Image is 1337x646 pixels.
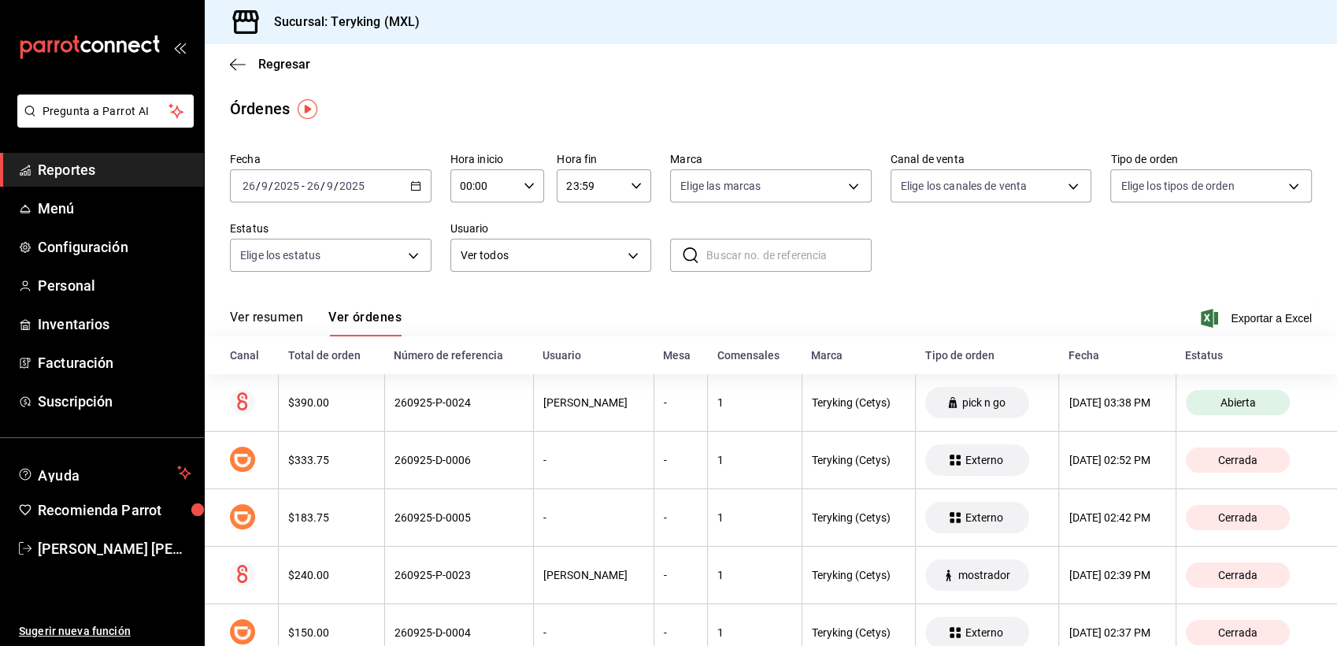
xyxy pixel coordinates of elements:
div: - [664,569,698,581]
div: navigation tabs [230,310,402,336]
label: Canal de venta [891,154,1092,165]
span: Menú [38,198,191,219]
span: Suscripción [38,391,191,412]
span: Configuración [38,236,191,258]
div: [DATE] 02:42 PM [1068,511,1165,524]
button: open_drawer_menu [173,41,186,54]
div: Marca [811,349,906,362]
span: Cerrada [1212,454,1264,466]
div: Fecha [1068,349,1166,362]
span: Elige los estatus [240,247,320,263]
button: Ver resumen [230,310,303,336]
div: 260925-D-0005 [394,511,524,524]
div: - [664,626,698,639]
span: Facturación [38,352,191,373]
div: Teryking (Cetys) [812,569,906,581]
span: Ayuda [38,463,171,482]
span: mostrador [951,569,1016,581]
div: [PERSON_NAME] [543,569,644,581]
span: Regresar [258,57,310,72]
label: Fecha [230,154,431,165]
div: - [543,454,644,466]
button: Regresar [230,57,310,72]
span: / [334,180,339,192]
a: Pregunta a Parrot AI [11,114,194,131]
span: [PERSON_NAME] [PERSON_NAME] [38,538,191,559]
div: Usuario [543,349,644,362]
div: 260925-P-0024 [394,396,524,409]
span: Reportes [38,159,191,180]
input: ---- [339,180,365,192]
div: 260925-D-0006 [394,454,524,466]
button: Ver órdenes [328,310,402,336]
label: Hora inicio [450,154,545,165]
div: $240.00 [288,569,374,581]
button: Exportar a Excel [1204,309,1312,328]
span: - [302,180,305,192]
div: 1 [717,626,791,639]
div: Mesa [663,349,698,362]
input: -- [261,180,269,192]
div: Total de orden [288,349,375,362]
div: [DATE] 03:38 PM [1068,396,1165,409]
span: Cerrada [1212,511,1264,524]
div: [DATE] 02:37 PM [1068,626,1165,639]
label: Usuario [450,223,652,234]
span: Sugerir nueva función [19,623,191,640]
div: 1 [717,569,791,581]
span: Inventarios [38,314,191,335]
span: Abierta [1213,396,1261,409]
div: Comensales [717,349,792,362]
div: [PERSON_NAME] [543,396,644,409]
span: Elige los tipos de orden [1120,178,1234,194]
input: -- [242,180,256,192]
span: Externo [958,511,1009,524]
div: - [664,454,698,466]
span: Externo [958,454,1009,466]
div: Estatus [1185,349,1312,362]
div: - [664,511,698,524]
div: Canal [230,349,269,362]
span: Ver todos [461,247,623,264]
div: 1 [717,511,791,524]
span: / [320,180,325,192]
span: Pregunta a Parrot AI [43,103,169,120]
div: 260925-D-0004 [394,626,524,639]
span: Cerrada [1212,569,1264,581]
div: 1 [717,454,791,466]
div: [DATE] 02:39 PM [1068,569,1165,581]
label: Estatus [230,223,431,234]
div: 1 [717,396,791,409]
div: Órdenes [230,97,290,121]
div: 260925-P-0023 [394,569,524,581]
div: - [543,626,644,639]
button: Pregunta a Parrot AI [17,95,194,128]
div: $390.00 [288,396,374,409]
div: $183.75 [288,511,374,524]
div: Teryking (Cetys) [812,626,906,639]
img: Tooltip marker [298,99,317,119]
div: Teryking (Cetys) [812,396,906,409]
div: - [664,396,698,409]
span: Cerrada [1212,626,1264,639]
div: [DATE] 02:52 PM [1068,454,1165,466]
span: Externo [958,626,1009,639]
span: / [269,180,273,192]
label: Tipo de orden [1110,154,1312,165]
div: Teryking (Cetys) [812,454,906,466]
div: Teryking (Cetys) [812,511,906,524]
span: Personal [38,275,191,296]
span: Recomienda Parrot [38,499,191,521]
span: pick n go [956,396,1012,409]
input: ---- [273,180,300,192]
span: Elige los canales de venta [901,178,1027,194]
span: Elige las marcas [680,178,761,194]
div: Tipo de orden [925,349,1050,362]
span: / [256,180,261,192]
div: - [543,511,644,524]
h3: Sucursal: Teryking (MXL) [261,13,420,32]
input: -- [326,180,334,192]
div: $150.00 [288,626,374,639]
